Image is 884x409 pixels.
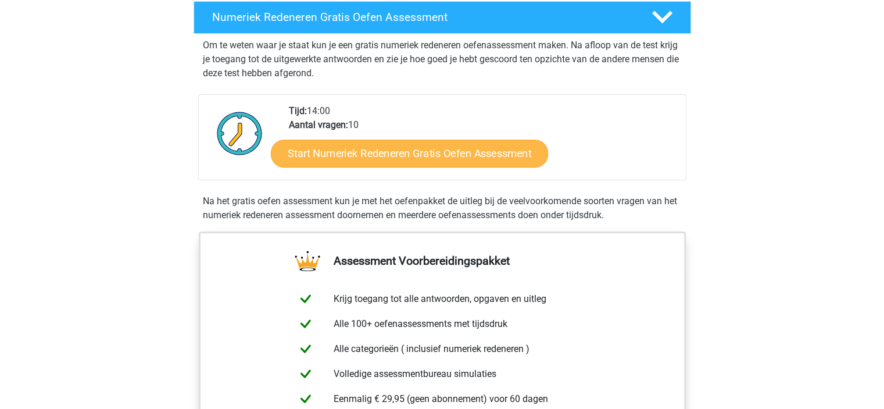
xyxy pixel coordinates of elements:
a: Start Numeriek Redeneren Gratis Oefen Assessment [271,139,548,167]
p: Om te weten waar je staat kun je een gratis numeriek redeneren oefenassessment maken. Na afloop v... [203,38,682,80]
h4: Numeriek Redeneren Gratis Oefen Assessment [212,10,633,24]
b: Tijd: [289,105,307,116]
b: Aantal vragen: [289,119,348,130]
img: Klok [210,104,269,162]
a: Numeriek Redeneren Gratis Oefen Assessment [189,1,696,34]
div: Na het gratis oefen assessment kun je met het oefenpakket de uitleg bij de veelvoorkomende soorte... [198,194,686,222]
div: 14:00 10 [280,104,685,180]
